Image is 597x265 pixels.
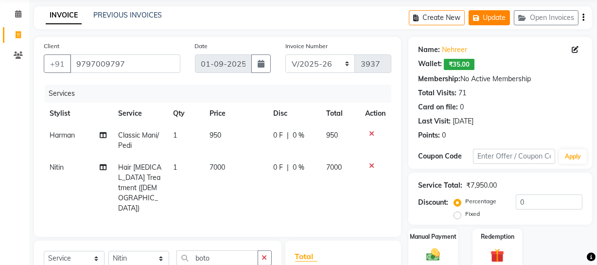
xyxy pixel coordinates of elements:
button: Open Invoices [514,10,579,25]
div: Points: [418,130,440,141]
div: Coupon Code [418,151,473,161]
div: Services [45,85,399,103]
span: 0 F [274,130,283,141]
button: Create New [409,10,465,25]
input: Enter Offer / Coupon Code [473,149,555,164]
div: [DATE] [453,116,474,126]
button: +91 [44,54,71,73]
th: Stylist [44,103,112,124]
a: Nehreer [442,45,467,55]
span: 1 [173,163,177,172]
label: Redemption [481,232,514,241]
span: 0 % [293,130,305,141]
th: Qty [167,103,204,124]
th: Service [112,103,167,124]
div: No Active Membership [418,74,582,84]
img: _cash.svg [422,247,444,263]
th: Price [204,103,268,124]
span: | [287,162,289,173]
div: 0 [460,102,464,112]
a: PREVIOUS INVOICES [93,11,162,19]
div: Total Visits: [418,88,457,98]
div: Service Total: [418,180,462,191]
img: _gift.svg [486,247,509,264]
th: Total [320,103,359,124]
span: Classic Mani/Pedi [118,131,159,150]
span: Hair [MEDICAL_DATA] Treatment ([DEMOGRAPHIC_DATA]) [118,163,161,212]
button: Apply [559,149,587,164]
span: Nitin [50,163,64,172]
input: Search by Name/Mobile/Email/Code [70,54,180,73]
label: Percentage [465,197,496,206]
div: Last Visit: [418,116,451,126]
div: Name: [418,45,440,55]
label: Client [44,42,59,51]
span: 1 [173,131,177,140]
button: Update [469,10,510,25]
span: | [287,130,289,141]
div: 0 [442,130,446,141]
div: 71 [458,88,466,98]
th: Disc [268,103,321,124]
span: 0 F [274,162,283,173]
label: Fixed [465,210,480,218]
div: Discount: [418,197,448,208]
span: 950 [326,131,338,140]
a: INVOICE [46,7,82,24]
span: 7000 [210,163,225,172]
span: 0 % [293,162,305,173]
label: Invoice Number [285,42,328,51]
span: ₹35.00 [444,59,474,70]
label: Manual Payment [410,232,457,241]
div: Card on file: [418,102,458,112]
span: 950 [210,131,221,140]
label: Date [195,42,208,51]
div: Wallet: [418,59,442,70]
span: 7000 [326,163,342,172]
span: Harman [50,131,75,140]
div: ₹7,950.00 [466,180,497,191]
th: Action [359,103,391,124]
span: Total [295,251,317,262]
div: Membership: [418,74,460,84]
